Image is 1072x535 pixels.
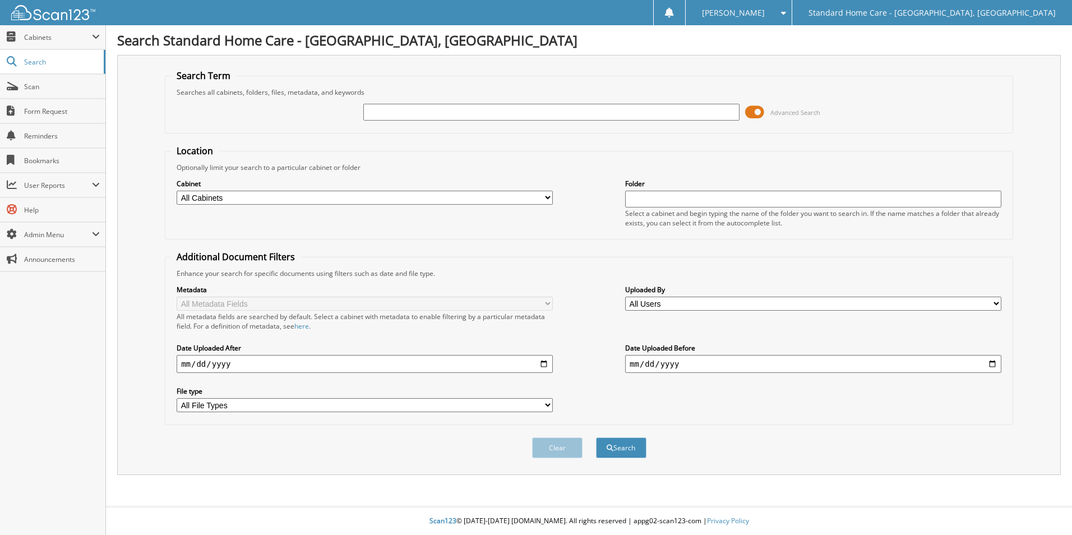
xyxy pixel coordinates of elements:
label: Uploaded By [625,285,1001,294]
button: Clear [532,437,583,458]
legend: Location [171,145,219,157]
span: Admin Menu [24,230,92,239]
span: Bookmarks [24,156,100,165]
span: [PERSON_NAME] [702,10,765,16]
div: All metadata fields are searched by default. Select a cabinet with metadata to enable filtering b... [177,312,553,331]
span: User Reports [24,181,92,190]
span: Search [24,57,98,67]
h1: Search Standard Home Care - [GEOGRAPHIC_DATA], [GEOGRAPHIC_DATA] [117,31,1061,49]
div: © [DATE]-[DATE] [DOMAIN_NAME]. All rights reserved | appg02-scan123-com | [106,508,1072,535]
span: Advanced Search [770,108,820,117]
div: Searches all cabinets, folders, files, metadata, and keywords [171,87,1007,97]
label: Date Uploaded Before [625,343,1001,353]
span: Announcements [24,255,100,264]
span: Scan [24,82,100,91]
legend: Search Term [171,70,236,82]
img: scan123-logo-white.svg [11,5,95,20]
span: Cabinets [24,33,92,42]
div: Enhance your search for specific documents using filters such as date and file type. [171,269,1007,278]
div: Select a cabinet and begin typing the name of the folder you want to search in. If the name match... [625,209,1001,228]
input: end [625,355,1001,373]
input: start [177,355,553,373]
label: Date Uploaded After [177,343,553,353]
div: Optionally limit your search to a particular cabinet or folder [171,163,1007,172]
button: Search [596,437,646,458]
legend: Additional Document Filters [171,251,301,263]
span: Help [24,205,100,215]
label: Metadata [177,285,553,294]
span: Reminders [24,131,100,141]
span: Form Request [24,107,100,116]
label: Folder [625,179,1001,188]
iframe: Chat Widget [1016,481,1072,535]
a: here [294,321,309,331]
a: Privacy Policy [707,516,749,525]
span: Standard Home Care - [GEOGRAPHIC_DATA], [GEOGRAPHIC_DATA] [808,10,1056,16]
span: Scan123 [429,516,456,525]
label: File type [177,386,553,396]
label: Cabinet [177,179,553,188]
